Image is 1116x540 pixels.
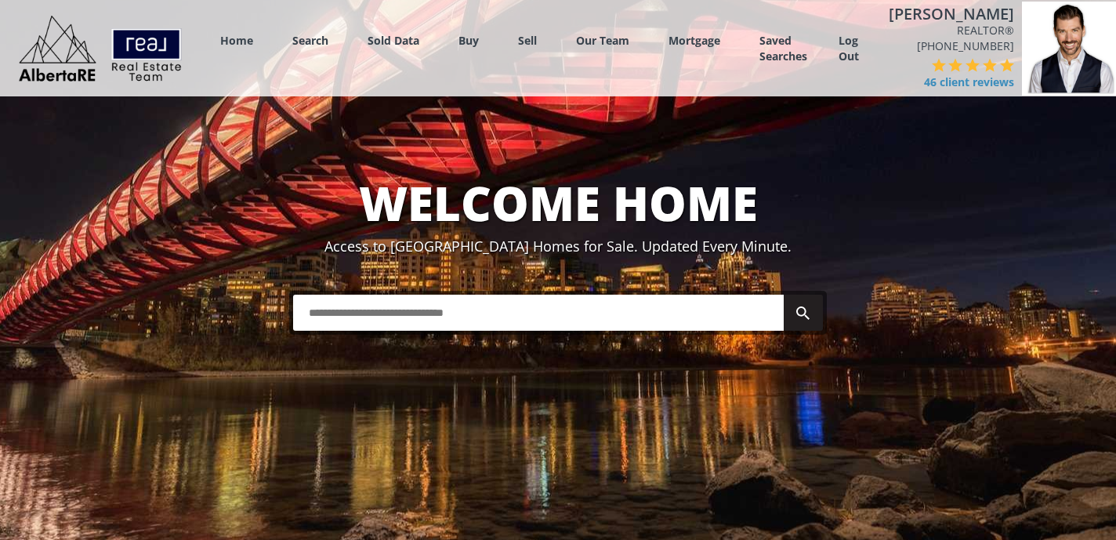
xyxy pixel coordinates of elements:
h4: [PERSON_NAME] [889,5,1014,23]
a: Home [220,33,253,48]
img: 5 of 5 stars [1000,58,1014,72]
img: 1 of 5 stars [932,58,946,72]
a: Our Team [576,33,629,48]
img: 2 of 5 stars [948,58,962,72]
a: Mortgage [669,33,720,48]
a: Sell [518,33,537,48]
img: 3 of 5 stars [966,58,980,72]
img: rsz8I6Qzw6k4SgbbiUPDyvo6Gso4GbRMfyvVtSqp.png [1022,2,1116,96]
img: Logo [11,11,190,85]
a: Sold Data [368,33,419,48]
a: [PHONE_NUMBER] [917,38,1014,53]
img: 4 of 5 stars [983,58,997,72]
h1: WELCOME HOME [4,177,1112,229]
span: REALTOR® [889,23,1014,38]
span: 46 client reviews [924,74,1014,90]
a: Search [292,33,328,48]
a: Log Out [839,33,870,64]
a: Saved Searches [759,33,819,64]
a: Buy [458,33,479,48]
span: Access to [GEOGRAPHIC_DATA] Homes for Sale. Updated Every Minute. [324,237,792,256]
